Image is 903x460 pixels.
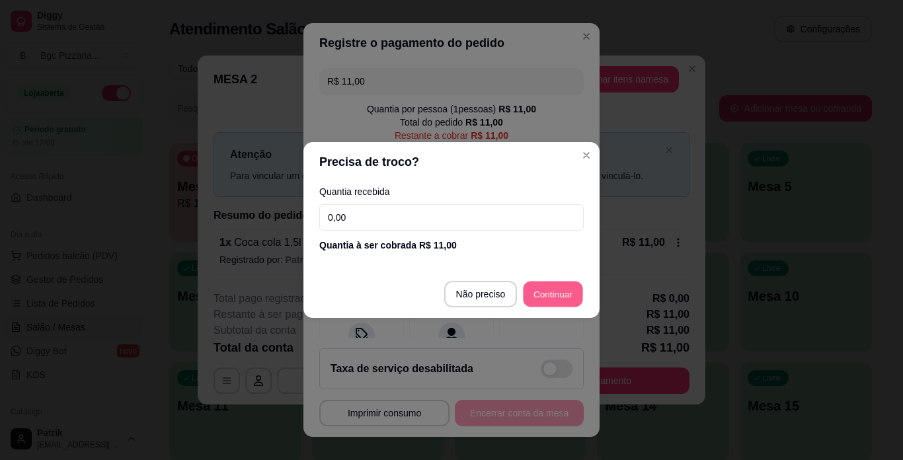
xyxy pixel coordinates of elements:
[319,187,584,196] label: Quantia recebida
[444,281,518,307] button: Não preciso
[524,282,583,307] button: Continuar
[576,145,597,166] button: Close
[303,142,600,182] header: Precisa de troco?
[319,239,584,252] div: Quantia à ser cobrada R$ 11,00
